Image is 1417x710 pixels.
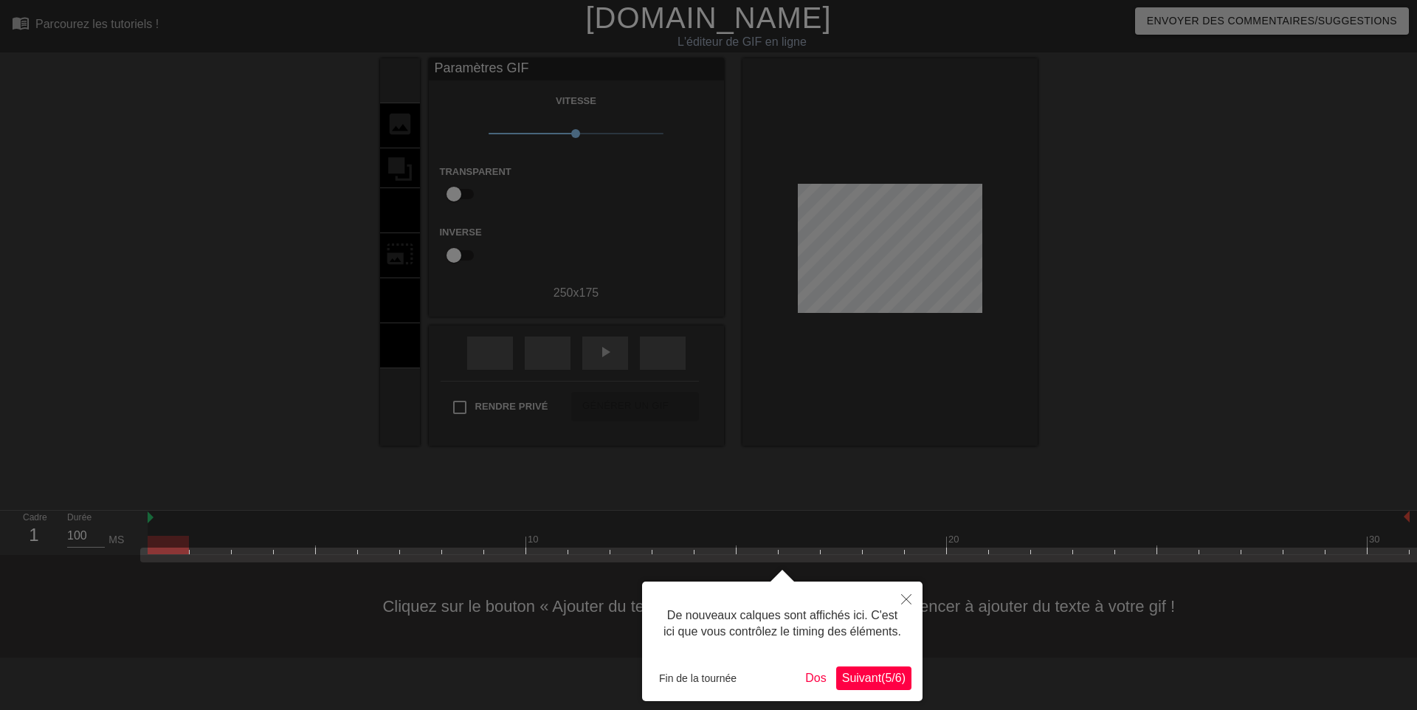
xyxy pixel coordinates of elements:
[902,672,906,684] font: )
[885,672,892,684] font: 5
[799,666,832,690] button: Dos
[892,672,894,684] font: /
[653,667,742,689] button: Fin de la tournée
[881,672,885,684] font: (
[663,609,901,638] font: De nouveaux calques sont affichés ici. C'est ici que vous contrôlez le timing des éléments.
[836,666,911,690] button: Suivant
[805,672,826,684] font: Dos
[659,672,737,684] font: Fin de la tournée
[842,672,881,684] font: Suivant
[895,672,902,684] font: 6
[890,582,923,616] button: Fermer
